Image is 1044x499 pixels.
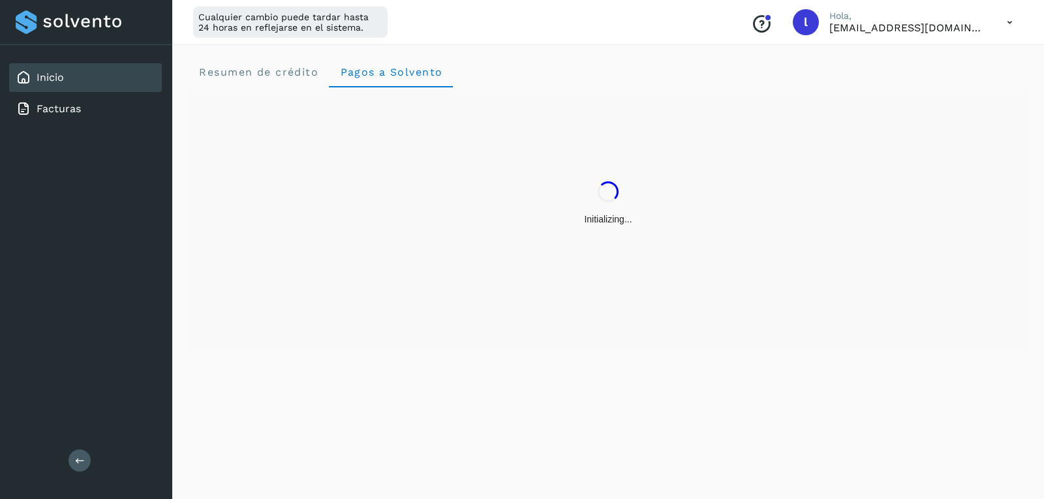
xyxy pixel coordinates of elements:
p: Hola, [829,10,986,22]
p: lmedina_ferrusquia@hotmail.com [829,22,986,34]
div: Cualquier cambio puede tardar hasta 24 horas en reflejarse en el sistema. [193,7,388,38]
div: Inicio [9,63,162,92]
a: Inicio [37,71,64,83]
div: Facturas [9,95,162,123]
span: Pagos a Solvento [339,66,442,78]
a: Facturas [37,102,81,115]
span: Resumen de crédito [198,66,318,78]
